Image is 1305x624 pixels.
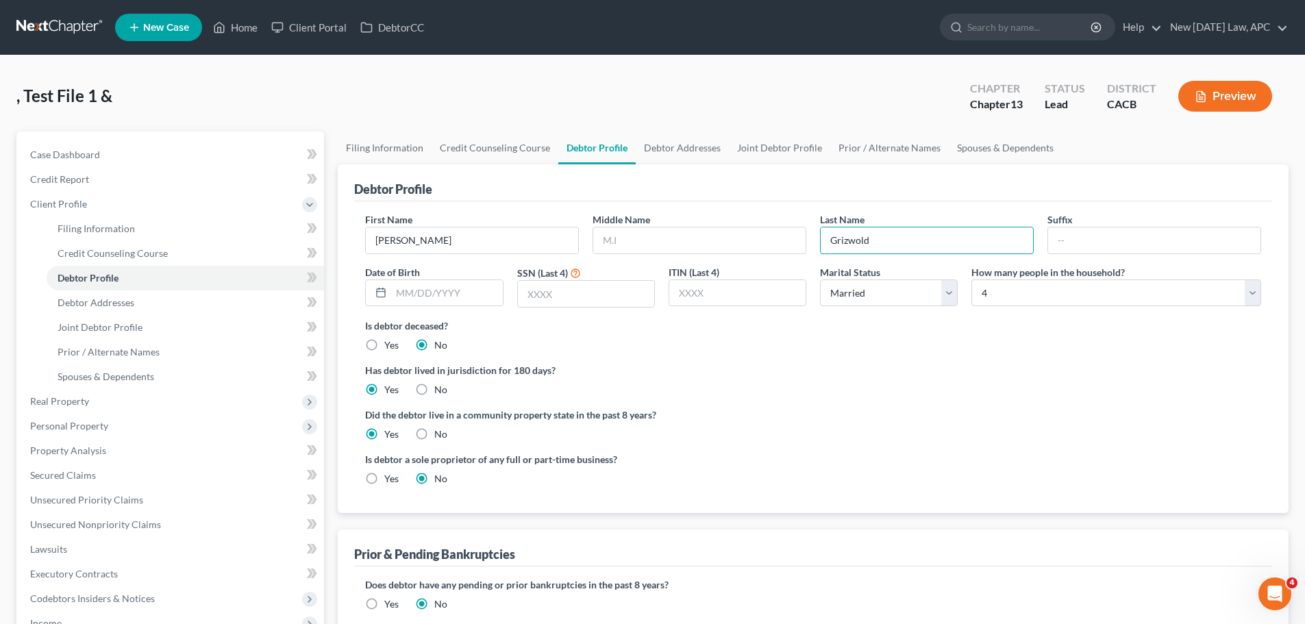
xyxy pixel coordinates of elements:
span: Lawsuits [30,543,67,555]
label: Suffix [1047,212,1073,227]
label: No [434,472,447,486]
span: , Test File 1 & [16,86,112,105]
a: New [DATE] Law, APC [1163,15,1288,40]
span: Real Property [30,395,89,407]
a: Filing Information [338,132,432,164]
div: Prior & Pending Bankruptcies [354,546,515,562]
div: CACB [1107,97,1156,112]
a: Spouses & Dependents [47,364,324,389]
label: First Name [365,212,412,227]
span: 13 [1010,97,1023,110]
input: XXXX [669,280,806,306]
label: Marital Status [820,265,880,279]
input: Search by name... [967,14,1093,40]
input: XXXX [518,281,654,307]
span: Joint Debtor Profile [58,321,142,333]
a: Debtor Profile [47,266,324,290]
a: Unsecured Nonpriority Claims [19,512,324,537]
span: New Case [143,23,189,33]
label: No [434,383,447,397]
a: Credit Report [19,167,324,192]
a: Unsecured Priority Claims [19,488,324,512]
input: -- [1048,227,1260,253]
span: Personal Property [30,420,108,432]
a: DebtorCC [353,15,431,40]
button: Preview [1178,81,1272,112]
a: Help [1116,15,1162,40]
input: -- [821,227,1033,253]
span: Client Profile [30,198,87,210]
a: Credit Counseling Course [47,241,324,266]
div: District [1107,81,1156,97]
label: SSN (Last 4) [517,266,568,280]
label: Is debtor a sole proprietor of any full or part-time business? [365,452,806,466]
a: Property Analysis [19,438,324,463]
label: Yes [384,597,399,611]
div: Chapter [970,81,1023,97]
span: Spouses & Dependents [58,371,154,382]
label: Yes [384,383,399,397]
span: Debtor Profile [58,272,119,284]
a: Filing Information [47,216,324,241]
a: Secured Claims [19,463,324,488]
span: Credit Counseling Course [58,247,168,259]
span: Executory Contracts [30,568,118,579]
span: Credit Report [30,173,89,185]
label: No [434,427,447,441]
input: M.I [593,227,806,253]
a: Credit Counseling Course [432,132,558,164]
span: Case Dashboard [30,149,100,160]
iframe: Intercom live chat [1258,577,1291,610]
label: No [434,338,447,352]
div: Debtor Profile [354,181,432,197]
span: Prior / Alternate Names [58,346,160,358]
span: Property Analysis [30,445,106,456]
a: Debtor Addresses [47,290,324,315]
a: Client Portal [264,15,353,40]
span: 4 [1287,577,1297,588]
label: Middle Name [593,212,650,227]
div: Lead [1045,97,1085,112]
a: Prior / Alternate Names [47,340,324,364]
div: Chapter [970,97,1023,112]
label: Has debtor lived in jurisdiction for 180 days? [365,363,1261,377]
a: Prior / Alternate Names [830,132,949,164]
input: MM/DD/YYYY [391,280,502,306]
a: Home [206,15,264,40]
label: Yes [384,472,399,486]
span: Secured Claims [30,469,96,481]
span: Debtor Addresses [58,297,134,308]
label: Did the debtor live in a community property state in the past 8 years? [365,408,1261,422]
a: Lawsuits [19,537,324,562]
label: How many people in the household? [971,265,1125,279]
a: Joint Debtor Profile [729,132,830,164]
a: Case Dashboard [19,142,324,167]
label: Is debtor deceased? [365,319,1261,333]
a: Debtor Addresses [636,132,729,164]
span: Unsecured Nonpriority Claims [30,519,161,530]
label: Date of Birth [365,265,420,279]
label: No [434,597,447,611]
label: Yes [384,427,399,441]
a: Joint Debtor Profile [47,315,324,340]
a: Debtor Profile [558,132,636,164]
div: Status [1045,81,1085,97]
input: -- [366,227,578,253]
label: Last Name [820,212,865,227]
span: Unsecured Priority Claims [30,494,143,506]
label: ITIN (Last 4) [669,265,719,279]
a: Executory Contracts [19,562,324,586]
label: Does debtor have any pending or prior bankruptcies in the past 8 years? [365,577,1261,592]
label: Yes [384,338,399,352]
span: Filing Information [58,223,135,234]
span: Codebtors Insiders & Notices [30,592,155,604]
a: Spouses & Dependents [949,132,1062,164]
